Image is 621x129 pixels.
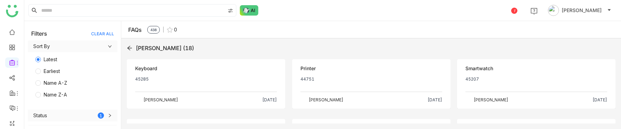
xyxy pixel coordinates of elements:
[6,5,18,17] img: logo
[174,27,177,33] span: 0
[91,31,114,36] div: CLEAR ALL
[135,96,142,103] img: 684a9aedde261c4b36a3ced9
[33,112,47,119] div: Status
[300,65,442,72] div: Printer
[465,96,472,103] img: 684a9aedde261c4b36a3ced9
[28,40,117,52] div: Sort By
[548,5,559,16] img: avatar
[167,27,173,33] img: favourite.svg
[98,112,104,119] div: 1
[465,65,607,72] div: Smartwatch
[136,44,194,52] div: [PERSON_NAME] (18)
[41,79,70,87] span: Name A-Z
[427,97,442,102] div: [DATE]
[28,110,117,121] div: Status1
[300,76,442,87] p: 44751
[33,43,112,50] span: Sort By
[562,7,602,14] span: [PERSON_NAME]
[228,8,233,13] img: search-type.svg
[309,97,343,102] div: [PERSON_NAME]
[31,30,47,37] div: Filters
[531,8,537,15] img: help.svg
[465,76,607,87] p: 45207
[143,97,178,102] div: [PERSON_NAME]
[128,26,142,33] div: FAQs
[41,91,70,99] span: Name Z-A
[546,5,613,16] button: [PERSON_NAME]
[147,26,160,34] span: 438
[262,97,277,102] div: [DATE]
[300,96,307,103] img: 684a9aedde261c4b36a3ced9
[135,65,277,72] div: Keyboard
[240,5,259,16] img: ask-buddy-normal.svg
[593,97,607,102] div: [DATE]
[135,76,277,87] p: 45285
[474,97,508,102] div: [PERSON_NAME]
[511,8,517,14] div: 1
[41,67,63,75] span: Earliest
[41,56,60,63] span: Latest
